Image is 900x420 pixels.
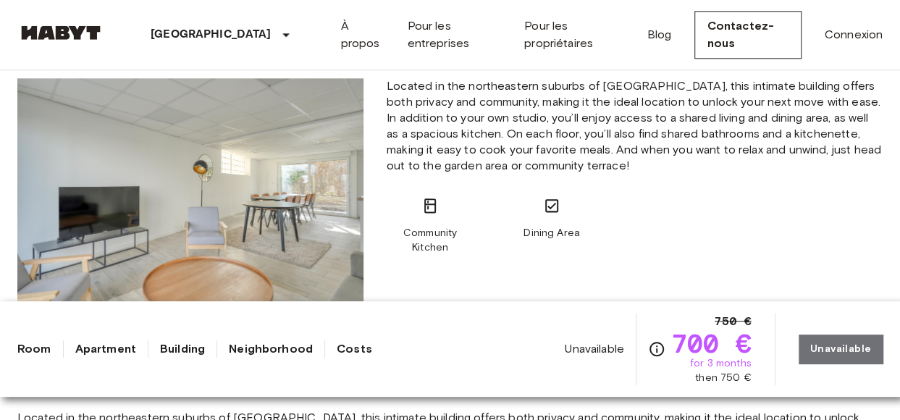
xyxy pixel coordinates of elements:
[75,340,136,358] a: Apartment
[17,78,363,309] img: Placeholder image
[825,26,883,43] a: Connexion
[17,25,104,40] img: Habyt
[524,17,624,52] a: Pour les propriétaires
[648,340,665,358] svg: Check cost overview for full price breakdown. Please note that discounts apply to new joiners onl...
[407,17,501,52] a: Pour les entreprises
[341,17,384,52] a: À propos
[17,340,51,358] a: Room
[647,26,672,43] a: Blog
[229,340,313,358] a: Neighborhood
[695,371,752,385] span: then 750 €
[690,356,752,371] span: for 3 months
[160,340,205,358] a: Building
[694,11,801,59] a: Contactez-nous
[387,226,474,255] span: Community Kitchen
[151,26,272,43] p: [GEOGRAPHIC_DATA]
[387,78,883,174] span: Located in the northeastern suburbs of [GEOGRAPHIC_DATA], this intimate building offers both priv...
[337,340,372,358] a: Costs
[715,313,752,330] span: 750 €
[565,341,624,357] span: Unavailable
[671,330,752,356] span: 700 €
[523,226,580,240] span: Dining Area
